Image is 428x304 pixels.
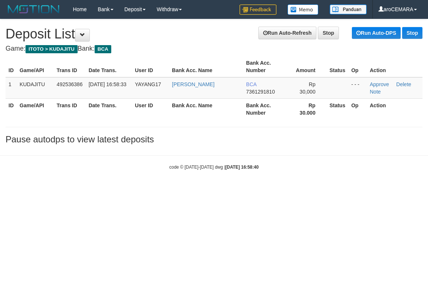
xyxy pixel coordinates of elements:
[288,4,319,15] img: Button%20Memo.svg
[367,56,423,77] th: Action
[396,81,411,87] a: Delete
[330,4,367,14] img: panduan.png
[6,135,422,144] h3: Pause autodps to view latest deposits
[367,98,423,119] th: Action
[300,81,316,95] span: Rp 30,000
[172,81,214,87] a: [PERSON_NAME]
[6,56,17,77] th: ID
[26,45,78,53] span: ITOTO > KUDAJITU
[169,165,259,170] small: code © [DATE]-[DATE] dwg |
[6,45,422,53] h4: Game: Bank:
[86,98,132,119] th: Date Trans.
[289,56,326,77] th: Amount
[169,98,243,119] th: Bank Acc. Name
[225,165,259,170] strong: [DATE] 16:58:40
[132,98,169,119] th: User ID
[17,77,54,99] td: KUDAJITU
[86,56,132,77] th: Date Trans.
[169,56,243,77] th: Bank Acc. Name
[318,27,339,39] a: Stop
[54,98,85,119] th: Trans ID
[326,56,348,77] th: Status
[6,27,422,41] h1: Deposit List
[6,98,17,119] th: ID
[6,77,17,99] td: 1
[370,81,389,87] a: Approve
[348,77,367,99] td: - - -
[289,98,326,119] th: Rp 30.000
[17,98,54,119] th: Game/API
[243,98,289,119] th: Bank Acc. Number
[348,56,367,77] th: Op
[246,89,275,95] span: 7361291810
[352,27,401,39] a: Run Auto-DPS
[246,81,257,87] span: BCA
[6,4,62,15] img: MOTION_logo.png
[135,81,161,87] span: YAYANG17
[132,56,169,77] th: User ID
[348,98,367,119] th: Op
[243,56,289,77] th: Bank Acc. Number
[326,98,348,119] th: Status
[240,4,276,15] img: Feedback.jpg
[89,81,126,87] span: [DATE] 16:58:33
[95,45,111,53] span: BCA
[402,27,422,39] a: Stop
[258,27,316,39] a: Run Auto-Refresh
[54,56,85,77] th: Trans ID
[57,81,82,87] span: 492536386
[370,89,381,95] a: Note
[17,56,54,77] th: Game/API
